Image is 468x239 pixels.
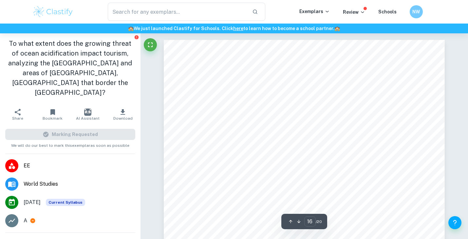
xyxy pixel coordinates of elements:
span: Environmental and Economic Sustainability [265,106,363,112]
span: 🏫 [128,26,134,31]
span: Research Question: [205,143,251,148]
span: Download [113,116,133,121]
div: This exemplar is based on the current syllabus. Feel free to refer to it for inspiration/ideas wh... [46,199,85,206]
span: Ocean acidification on tourism in the [GEOGRAPHIC_DATA] [249,128,384,134]
span: To what extent does the growing threat of ocean acidification impact [252,143,403,148]
span: Geography, Chemistry [291,92,341,97]
span: Current Syllabus [46,199,85,206]
span: Word Count: [282,172,313,177]
span: EE [24,162,135,170]
span: AI Assistant [76,116,100,121]
span: [GEOGRAPHIC_DATA]? [282,157,337,163]
p: Review [343,9,365,16]
span: World Studies [24,180,135,188]
span: Subjects: [268,92,289,97]
span: World Studies Extended Essay [250,74,358,82]
span: Share [12,116,23,121]
button: Fullscreen [144,38,157,51]
h6: We just launched Clastify for Schools. Click to learn how to become a school partner. [1,25,467,32]
span: 3,822 [314,172,327,177]
h6: NW [412,8,420,15]
button: Report issue [134,35,139,40]
span: 🏫 [334,26,340,31]
button: NW [410,5,423,18]
button: Help and Feedback [448,216,461,229]
input: Search for any exemplars... [108,3,247,21]
span: Bookmark [43,116,63,121]
span: [DATE] [24,198,41,206]
button: Download [105,105,140,124]
a: Schools [378,9,397,14]
span: We will do our best to mark this exemplar as soon as possible [11,140,129,148]
img: Clastify logo [32,5,74,18]
span: Title: [235,128,248,134]
button: Bookmark [35,105,70,124]
a: here [233,26,243,31]
button: AI Assistant [70,105,105,124]
p: Exemplars [299,8,330,15]
h1: To what extent does the growing threat of ocean acidification impact tourism, analyzing the [GEOG... [5,39,135,97]
img: AI Assistant [84,109,91,116]
span: / 20 [316,219,322,225]
p: A [24,217,27,225]
span: Theme: [246,106,264,112]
